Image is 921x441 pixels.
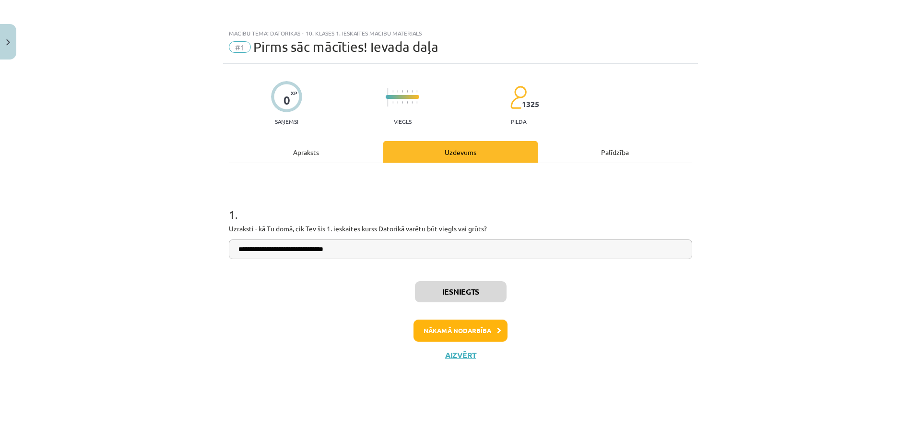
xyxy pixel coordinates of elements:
[442,350,479,360] button: Aizvērt
[416,90,417,93] img: icon-short-line-57e1e144782c952c97e751825c79c345078a6d821885a25fce030b3d8c18986b.svg
[229,224,692,234] p: Uzraksti - kā Tu domā, cik Tev šis 1. ieskaites kurss Datorikā varētu būt viegls vai grūts?
[283,94,290,107] div: 0
[229,41,251,53] span: #1
[392,90,393,93] img: icon-short-line-57e1e144782c952c97e751825c79c345078a6d821885a25fce030b3d8c18986b.svg
[412,90,413,93] img: icon-short-line-57e1e144782c952c97e751825c79c345078a6d821885a25fce030b3d8c18986b.svg
[291,90,297,95] span: XP
[383,141,538,163] div: Uzdevums
[397,101,398,104] img: icon-short-line-57e1e144782c952c97e751825c79c345078a6d821885a25fce030b3d8c18986b.svg
[6,39,10,46] img: icon-close-lesson-0947bae3869378f0d4975bcd49f059093ad1ed9edebbc8119c70593378902aed.svg
[407,101,408,104] img: icon-short-line-57e1e144782c952c97e751825c79c345078a6d821885a25fce030b3d8c18986b.svg
[522,100,539,108] span: 1325
[538,141,692,163] div: Palīdzība
[394,118,412,125] p: Viegls
[392,101,393,104] img: icon-short-line-57e1e144782c952c97e751825c79c345078a6d821885a25fce030b3d8c18986b.svg
[229,30,692,36] div: Mācību tēma: Datorikas - 10. klases 1. ieskaites mācību materiāls
[511,118,526,125] p: pilda
[397,90,398,93] img: icon-short-line-57e1e144782c952c97e751825c79c345078a6d821885a25fce030b3d8c18986b.svg
[402,101,403,104] img: icon-short-line-57e1e144782c952c97e751825c79c345078a6d821885a25fce030b3d8c18986b.svg
[229,141,383,163] div: Apraksts
[271,118,302,125] p: Saņemsi
[412,101,413,104] img: icon-short-line-57e1e144782c952c97e751825c79c345078a6d821885a25fce030b3d8c18986b.svg
[229,191,692,221] h1: 1 .
[388,88,389,107] img: icon-long-line-d9ea69661e0d244f92f715978eff75569469978d946b2353a9bb055b3ed8787d.svg
[407,90,408,93] img: icon-short-line-57e1e144782c952c97e751825c79c345078a6d821885a25fce030b3d8c18986b.svg
[415,281,507,302] button: Iesniegts
[253,39,438,55] span: Pirms sāc mācīties! Ievada daļa
[402,90,403,93] img: icon-short-line-57e1e144782c952c97e751825c79c345078a6d821885a25fce030b3d8c18986b.svg
[413,320,508,342] button: Nākamā nodarbība
[416,101,417,104] img: icon-short-line-57e1e144782c952c97e751825c79c345078a6d821885a25fce030b3d8c18986b.svg
[510,85,527,109] img: students-c634bb4e5e11cddfef0936a35e636f08e4e9abd3cc4e673bd6f9a4125e45ecb1.svg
